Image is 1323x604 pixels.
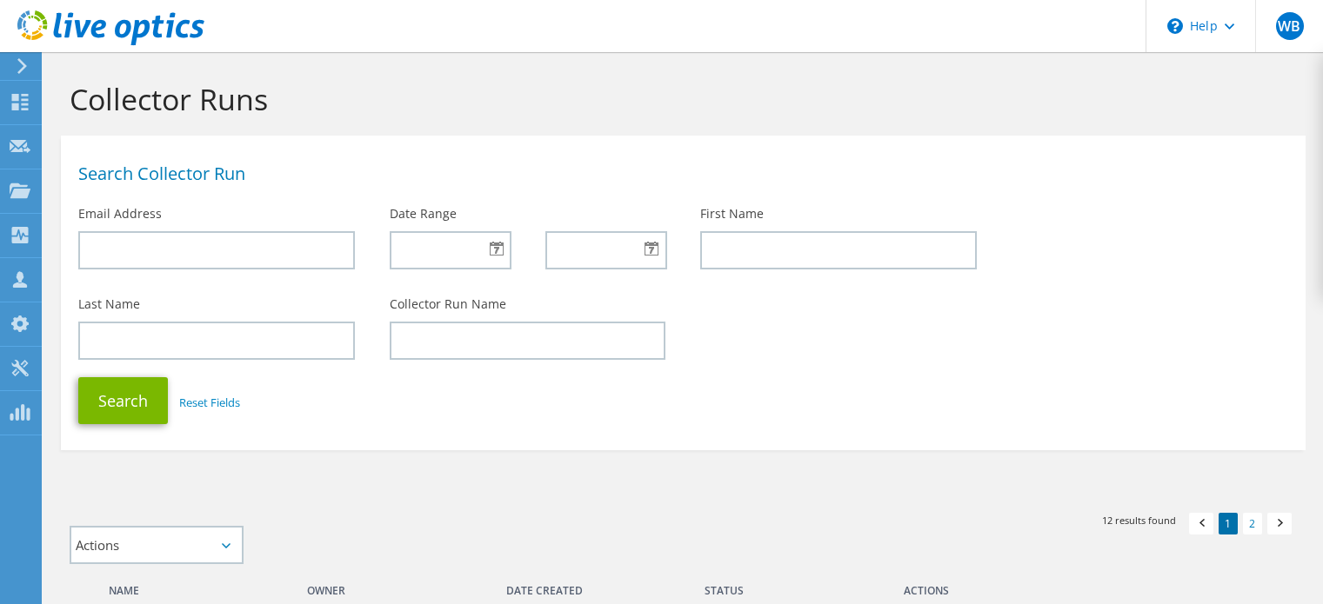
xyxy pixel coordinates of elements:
[70,81,1288,117] h1: Collector Runs
[891,573,1288,601] div: Actions
[700,205,764,222] label: First Name
[390,295,506,313] label: Collector Run Name
[692,573,791,601] div: Status
[294,573,492,601] div: Owner
[78,205,162,222] label: Email Address
[78,377,168,424] button: Search
[493,573,692,601] div: Date Created
[78,165,1280,183] h1: Search Collector Run
[1243,513,1262,534] a: 2
[78,295,140,313] label: Last Name
[1167,18,1183,34] svg: \n
[1219,513,1238,534] a: 1
[1102,513,1176,528] span: 12 results found
[96,573,294,601] div: Name
[1276,12,1304,40] span: WB
[179,395,240,410] a: Reset Fields
[390,205,457,222] label: Date Range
